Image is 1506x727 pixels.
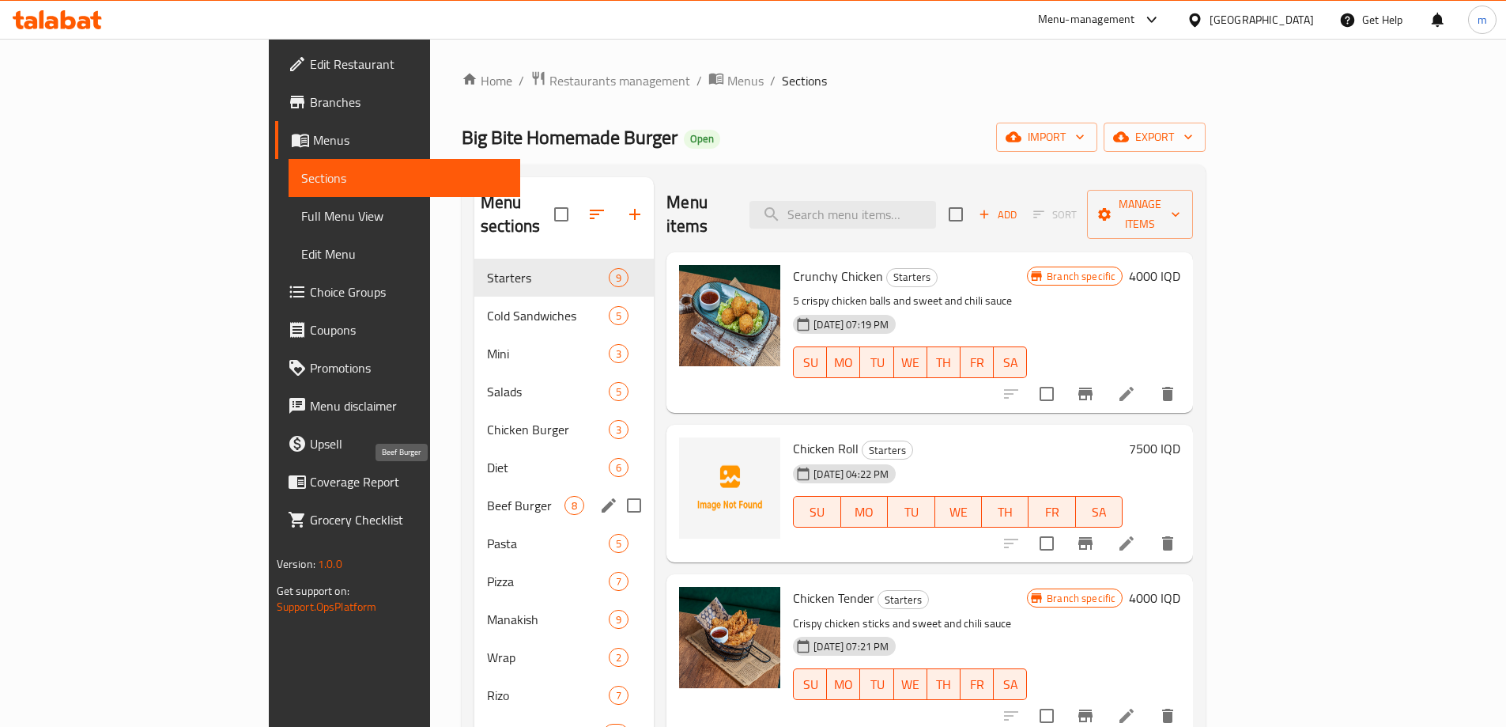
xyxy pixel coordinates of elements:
span: TU [866,673,887,696]
div: Beef Burger8edit [474,487,654,524]
span: Edit Menu [301,244,508,263]
span: Branch specific [1040,591,1122,606]
button: delete [1149,524,1187,562]
div: items [609,610,628,629]
button: Branch-specific-item [1066,524,1104,562]
div: items [609,306,628,325]
span: Select section first [1023,203,1087,227]
a: Full Menu View [289,197,520,235]
a: Restaurants management [530,70,690,91]
span: Manakish [487,610,609,629]
span: FR [967,351,987,374]
span: m [1478,11,1487,28]
a: Support.OpsPlatform [277,596,377,617]
span: Sections [301,168,508,187]
div: Chicken Burger3 [474,411,654,449]
button: TU [888,496,934,528]
a: Sections [289,159,520,197]
span: Crunchy Chicken [793,264,883,288]
span: WE [900,673,921,696]
img: Chicken Roll [679,437,780,539]
div: Pizza7 [474,562,654,600]
span: 3 [610,346,628,362]
button: WE [935,496,982,528]
span: Version: [277,554,315,574]
span: MO [833,673,854,696]
a: Promotions [275,349,520,387]
span: 3 [610,422,628,437]
span: [DATE] 07:21 PM [807,639,895,654]
a: Coverage Report [275,463,520,501]
span: TU [866,351,887,374]
a: Edit menu item [1117,384,1136,403]
div: items [564,496,584,515]
div: Diet6 [474,449,654,487]
div: items [609,420,628,439]
span: Sections [782,71,827,90]
span: Diet [487,458,609,477]
button: SU [793,346,827,378]
div: Pizza [487,572,609,591]
span: 9 [610,612,628,627]
span: Promotions [310,358,508,377]
div: Starters [886,268,938,287]
div: Salads5 [474,373,654,411]
img: Chicken Tender [679,587,780,688]
div: Starters [862,441,913,460]
span: Starters [887,268,937,286]
div: Rizo7 [474,676,654,714]
span: WE [942,501,976,524]
span: Full Menu View [301,206,508,225]
span: export [1116,127,1193,147]
button: Add [972,203,1023,227]
button: Manage items [1087,190,1193,239]
div: Open [684,130,720,149]
span: SU [800,351,821,374]
button: FR [961,346,994,378]
span: SA [1082,501,1116,524]
button: TH [982,496,1029,528]
span: Coupons [310,320,508,339]
span: TH [988,501,1022,524]
span: import [1009,127,1085,147]
a: Coupons [275,311,520,349]
span: 6 [610,460,628,475]
span: 2 [610,650,628,665]
span: 5 [610,309,628,324]
button: Add section [616,195,654,233]
span: 5 [610,384,628,399]
span: Branch specific [1040,269,1122,284]
span: SU [800,501,834,524]
span: Beef Burger [487,496,564,515]
span: Choice Groups [310,282,508,301]
span: Chicken Burger [487,420,609,439]
div: [GEOGRAPHIC_DATA] [1210,11,1314,28]
div: Menu-management [1038,10,1135,29]
span: Select all sections [545,198,578,231]
span: Select to update [1030,377,1063,411]
span: TH [934,351,954,374]
span: 5 [610,536,628,551]
span: Big Bite Homemade Burger [462,119,678,155]
span: MO [847,501,881,524]
span: Pasta [487,534,609,553]
span: Menus [727,71,764,90]
div: items [609,534,628,553]
div: Salads [487,382,609,401]
button: TH [927,668,961,700]
span: 7 [610,574,628,589]
span: [DATE] 07:19 PM [807,317,895,332]
span: Chicken Tender [793,586,874,610]
button: delete [1149,375,1187,413]
button: SU [793,668,827,700]
button: SA [994,668,1027,700]
a: Menu disclaimer [275,387,520,425]
a: Upsell [275,425,520,463]
button: TH [927,346,961,378]
span: 9 [610,271,628,286]
div: Wrap2 [474,638,654,676]
span: Manage items [1100,195,1180,234]
button: Branch-specific-item [1066,375,1104,413]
